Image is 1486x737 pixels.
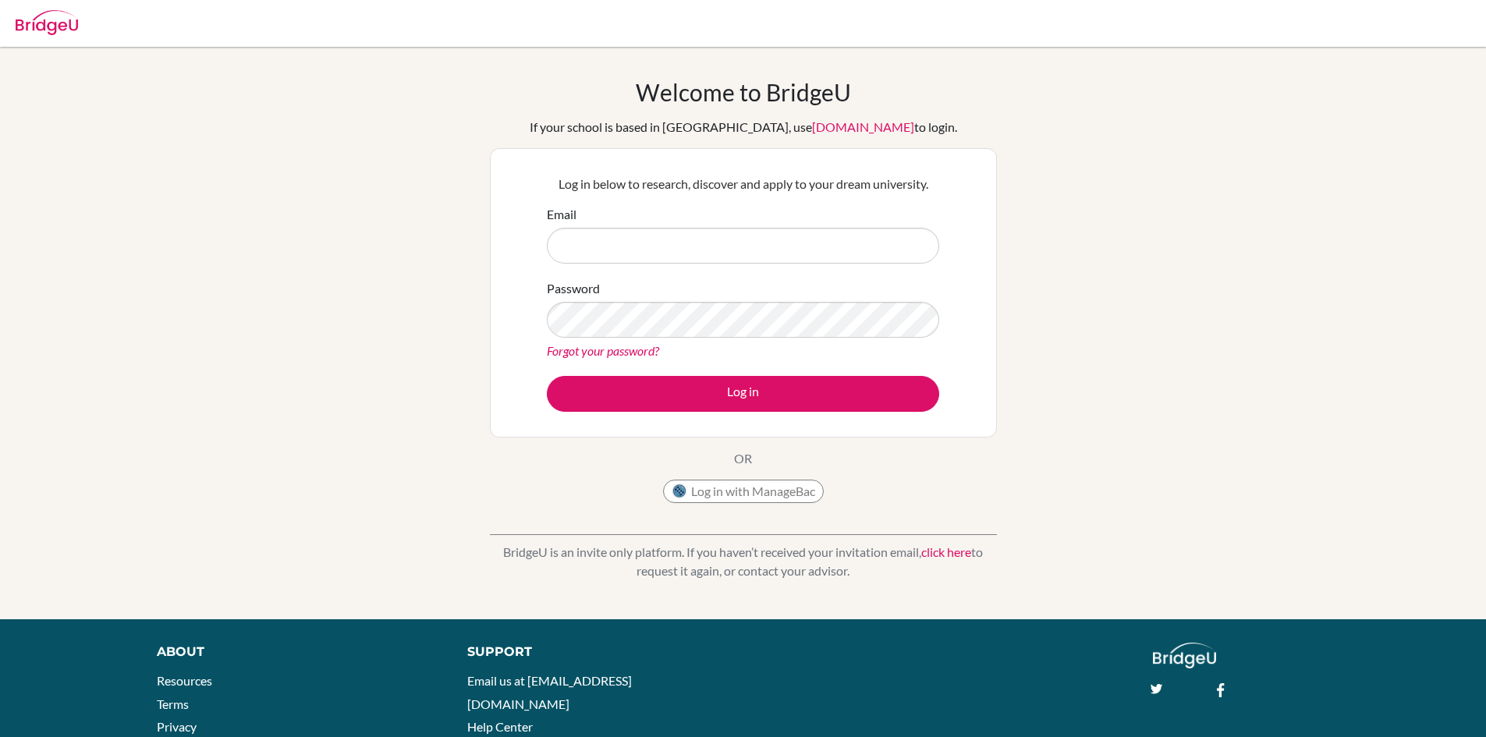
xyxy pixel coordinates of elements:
p: OR [734,449,752,468]
h1: Welcome to BridgeU [636,78,851,106]
p: BridgeU is an invite only platform. If you haven’t received your invitation email, to request it ... [490,543,997,580]
div: If your school is based in [GEOGRAPHIC_DATA], use to login. [530,118,957,136]
a: Privacy [157,719,197,734]
img: Bridge-U [16,10,78,35]
a: Forgot your password? [547,343,659,358]
a: [DOMAIN_NAME] [812,119,914,134]
a: Email us at [EMAIL_ADDRESS][DOMAIN_NAME] [467,673,632,711]
div: About [157,643,432,661]
a: click here [921,544,971,559]
button: Log in [547,376,939,412]
p: Log in below to research, discover and apply to your dream university. [547,175,939,193]
button: Log in with ManageBac [663,480,824,503]
img: logo_white@2x-f4f0deed5e89b7ecb1c2cc34c3e3d731f90f0f143d5ea2071677605dd97b5244.png [1153,643,1216,668]
a: Terms [157,696,189,711]
a: Help Center [467,719,533,734]
label: Email [547,205,576,224]
a: Resources [157,673,212,688]
label: Password [547,279,600,298]
div: Support [467,643,725,661]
